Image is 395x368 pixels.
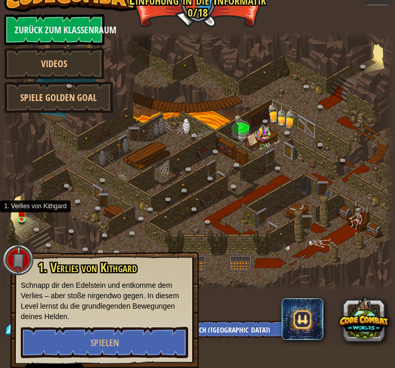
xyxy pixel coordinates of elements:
[21,327,188,358] button: Spielen
[21,280,188,322] p: Schnapp dir den Edelstein und entkomme dem Verlies – aber stoße nirgendwo gegen. In diesem Level ...
[4,14,104,45] a: Zurück zum Klassenraum
[38,259,137,276] span: 1. Verlies von Kithgard
[18,206,26,220] img: level-banner-unstarted.png
[4,82,113,113] a: Spiele Golden Goal
[4,48,104,79] a: Videos
[90,336,119,349] span: Spielen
